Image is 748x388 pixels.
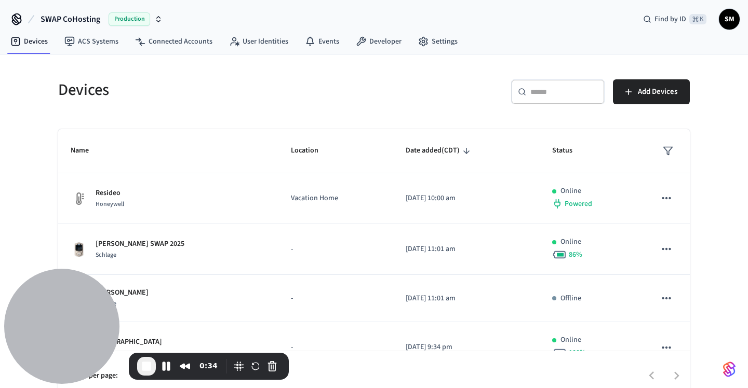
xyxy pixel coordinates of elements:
p: Vacation Home [291,193,381,204]
p: [PERSON_NAME] [96,287,149,298]
span: Schlage [96,251,116,259]
a: Connected Accounts [127,32,221,51]
span: Date added(CDT) [406,143,473,159]
button: SM [719,9,740,30]
p: [PERSON_NAME] SWAP 2025 [96,239,184,250]
p: - [291,293,381,304]
span: SM [720,10,739,29]
span: Add Devices [638,85,677,99]
p: - [291,244,381,255]
a: ACS Systems [56,32,127,51]
p: Resideo [96,188,124,199]
p: [DATE] 11:01 am [406,244,528,255]
span: ⌘ K [689,14,706,24]
p: Online [560,237,581,247]
span: SWAP CoHosting [41,13,100,25]
p: Offline [560,293,581,304]
img: thermostat_fallback [71,190,87,207]
div: Find by ID⌘ K [635,10,715,29]
p: [DATE] 11:01 am [406,293,528,304]
p: Online [560,186,581,197]
a: User Identities [221,32,297,51]
img: SeamLogoGradient.69752ec5.svg [723,361,736,378]
span: Status [552,143,586,159]
span: Name [71,143,102,159]
span: Powered [565,199,592,209]
p: Online [560,335,581,345]
img: Schlage Sense Smart Deadbolt with Camelot Trim, Front [71,241,87,258]
h5: Devices [58,79,368,101]
p: [DATE] 9:34 pm [406,342,528,353]
span: Location [291,143,332,159]
a: Settings [410,32,466,51]
p: [DATE] 10:00 am [406,193,528,204]
a: Devices [2,32,56,51]
a: Developer [348,32,410,51]
span: 100 % [569,348,586,358]
p: [GEOGRAPHIC_DATA] [96,337,162,348]
p: - [291,342,381,353]
span: Production [109,12,150,26]
span: 86 % [569,250,582,260]
span: Find by ID [654,14,686,24]
button: Add Devices [613,79,690,104]
span: Honeywell [96,200,124,209]
a: Events [297,32,348,51]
